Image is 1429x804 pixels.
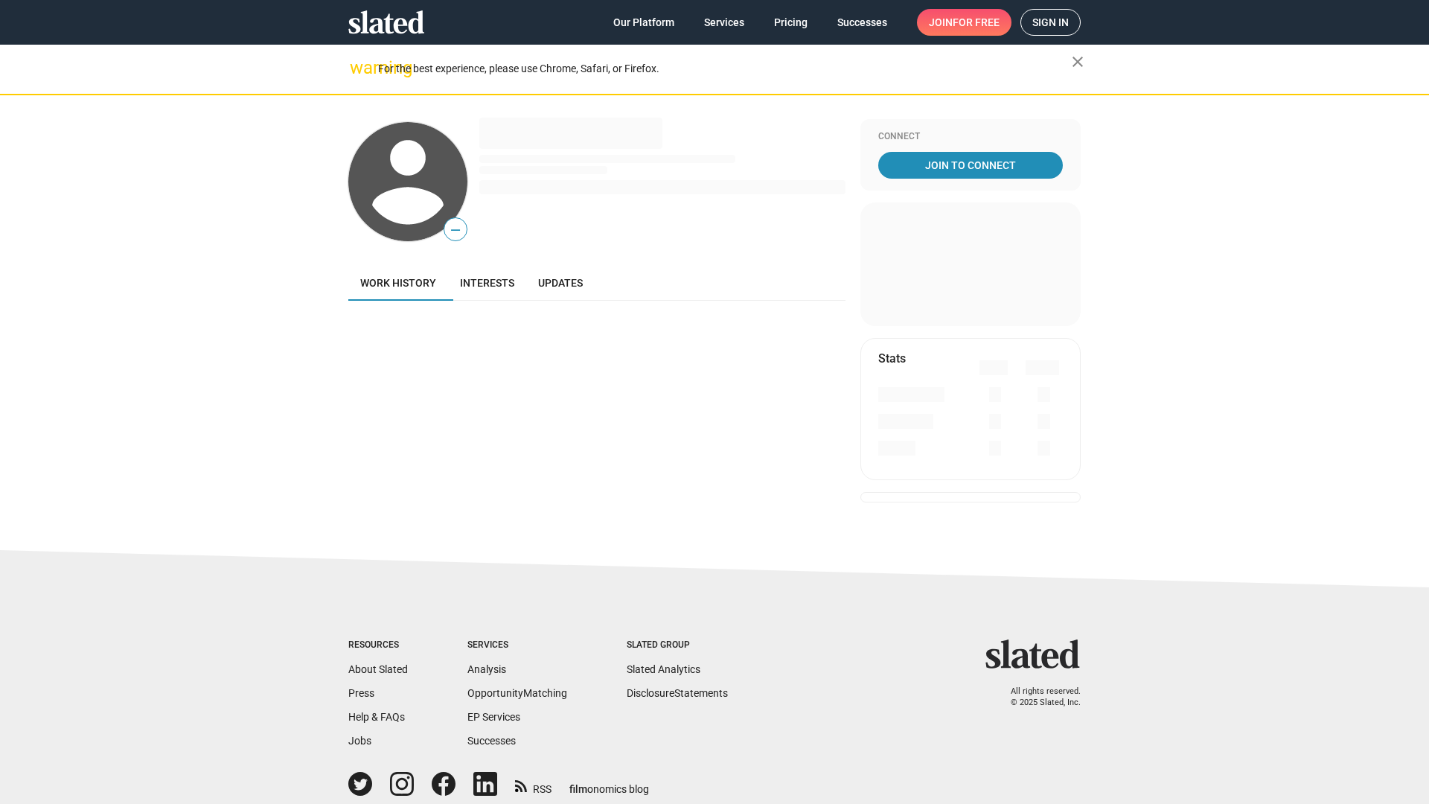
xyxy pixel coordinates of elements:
span: Join To Connect [881,152,1060,179]
span: Work history [360,277,436,289]
a: Help & FAQs [348,711,405,723]
span: film [569,783,587,795]
a: Our Platform [601,9,686,36]
span: Services [704,9,744,36]
a: Press [348,687,374,699]
a: Pricing [762,9,819,36]
span: Successes [837,9,887,36]
span: Updates [538,277,583,289]
span: Pricing [774,9,808,36]
a: RSS [515,773,552,797]
mat-icon: close [1069,53,1087,71]
span: Join [929,9,1000,36]
span: for free [953,9,1000,36]
div: Slated Group [627,639,728,651]
a: Slated Analytics [627,663,700,675]
mat-icon: warning [350,59,368,77]
div: Connect [878,131,1063,143]
a: Updates [526,265,595,301]
span: Interests [460,277,514,289]
a: Successes [825,9,899,36]
a: Work history [348,265,448,301]
div: Resources [348,639,408,651]
mat-card-title: Stats [878,351,906,366]
a: Jobs [348,735,371,747]
span: Sign in [1032,10,1069,35]
a: Interests [448,265,526,301]
span: — [444,220,467,240]
a: EP Services [467,711,520,723]
a: Analysis [467,663,506,675]
a: Services [692,9,756,36]
a: DisclosureStatements [627,687,728,699]
a: OpportunityMatching [467,687,567,699]
div: Services [467,639,567,651]
span: Our Platform [613,9,674,36]
a: Successes [467,735,516,747]
a: Joinfor free [917,9,1011,36]
a: About Slated [348,663,408,675]
a: Join To Connect [878,152,1063,179]
p: All rights reserved. © 2025 Slated, Inc. [995,686,1081,708]
div: For the best experience, please use Chrome, Safari, or Firefox. [378,59,1072,79]
a: Sign in [1020,9,1081,36]
a: filmonomics blog [569,770,649,797]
